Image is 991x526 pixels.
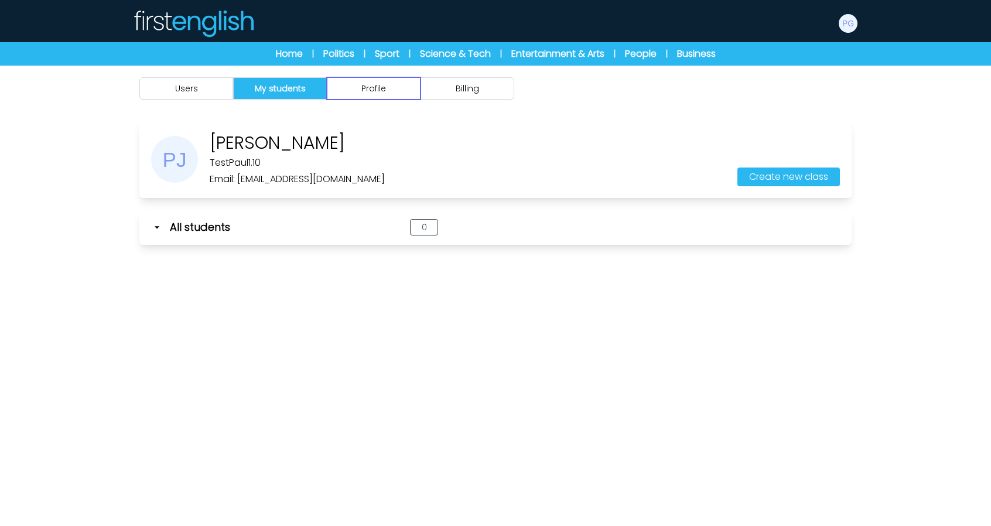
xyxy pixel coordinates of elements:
a: Home [276,47,303,61]
button: All students 0 [139,210,852,245]
button: My students [233,77,327,100]
a: Science & Tech [420,47,491,61]
span: | [666,48,668,60]
p: TestPaul1.10 [210,156,385,170]
img: Paul Jonsonyk [151,136,198,183]
span: | [614,48,616,60]
button: Users [139,77,233,100]
p: Email: [EMAIL_ADDRESS][DOMAIN_NAME] [210,172,385,186]
p: [PERSON_NAME] [210,132,385,153]
span: | [364,48,365,60]
button: Profile [327,77,421,100]
span: | [500,48,502,60]
button: Billing [421,77,514,100]
a: People [625,47,657,61]
img: Paul Gream [839,14,857,33]
img: Logo [132,9,254,37]
button: Create new class [737,168,840,186]
span: | [312,48,314,60]
span: 0 [410,219,438,235]
span: All students [170,219,230,235]
a: Business [677,47,716,61]
a: Politics [323,47,354,61]
a: Entertainment & Arts [511,47,604,61]
span: | [409,48,411,60]
a: Sport [375,47,399,61]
